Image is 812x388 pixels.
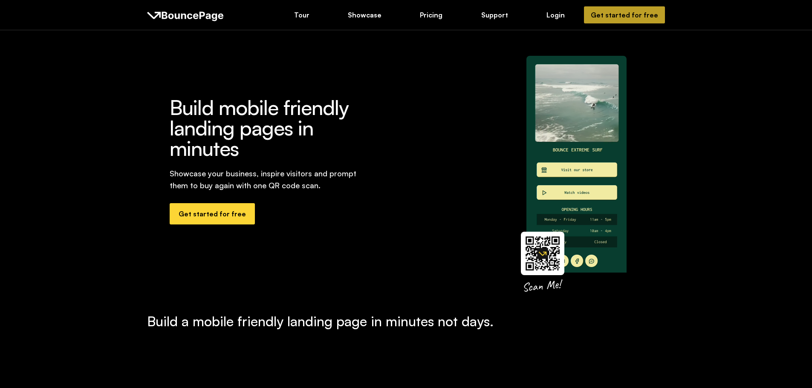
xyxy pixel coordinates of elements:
a: Tour [288,7,315,23]
div: Pricing [420,10,442,20]
a: Get started for free [584,6,665,23]
div: Login [546,10,565,20]
a: Support [475,7,514,23]
div: Get started for free [591,10,658,20]
h1: Build mobile friendly landing pages in minutes [170,97,372,158]
div: Support [481,10,508,20]
div: Tour [294,10,309,20]
div: Showcase [348,10,381,20]
div: Get started for free [179,209,246,218]
a: Showcase [342,7,387,23]
a: Login [540,7,571,23]
a: Pricing [414,7,448,23]
div: Showcase your business, inspire visitors and prompt them to buy again with one QR code scan. [170,167,372,191]
div: Scan Me! [521,276,561,295]
a: Get started for free [170,203,255,224]
h3: Build a mobile friendly landing page in minutes not days. [147,313,665,330]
